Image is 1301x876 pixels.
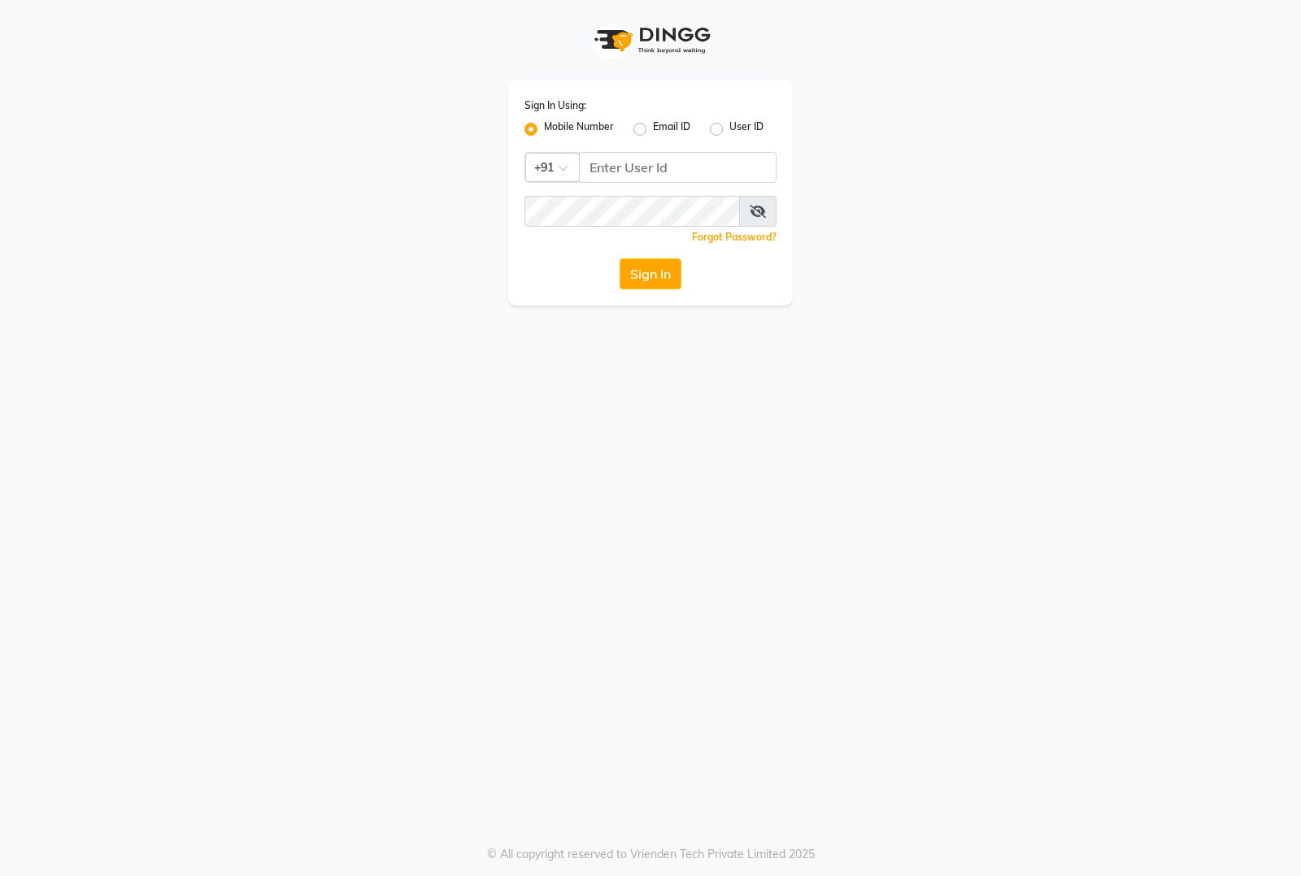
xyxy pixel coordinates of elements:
input: Username [524,196,740,227]
label: Sign In Using: [524,98,586,113]
label: User ID [729,119,764,139]
a: Forgot Password? [692,231,777,243]
img: logo1.svg [585,16,716,64]
input: Username [579,152,777,183]
button: Sign In [620,258,681,289]
label: Mobile Number [544,119,614,139]
label: Email ID [653,119,690,139]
